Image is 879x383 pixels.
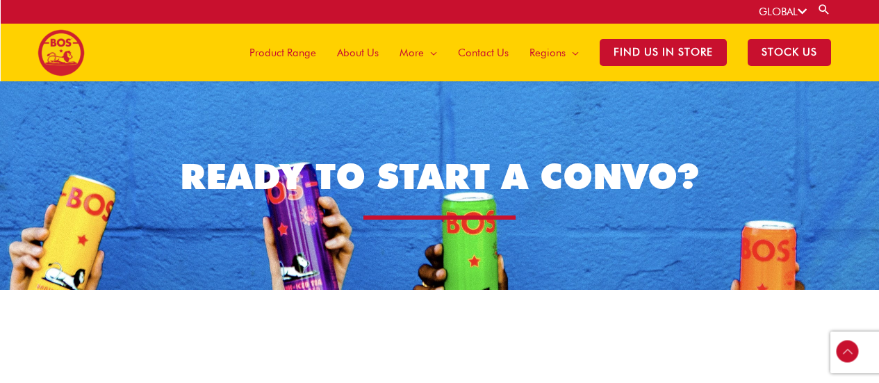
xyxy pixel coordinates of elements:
[817,3,831,16] a: Search button
[400,32,424,74] span: More
[748,39,831,66] span: STOCK US
[239,24,327,81] a: Product Range
[759,6,807,18] a: GLOBAL
[38,29,85,76] img: BOS logo finals-200px
[600,39,727,66] span: Find Us in Store
[589,24,737,81] a: Find Us in Store
[249,32,316,74] span: Product Range
[447,24,519,81] a: Contact Us
[737,24,841,81] a: STOCK US
[229,24,841,81] nav: Site Navigation
[458,32,509,74] span: Contact Us
[519,24,589,81] a: Regions
[327,24,389,81] a: About Us
[389,24,447,81] a: More
[529,32,566,74] span: Regions
[337,32,379,74] span: About Us
[58,152,821,201] h1: READY TO START A CONVO?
